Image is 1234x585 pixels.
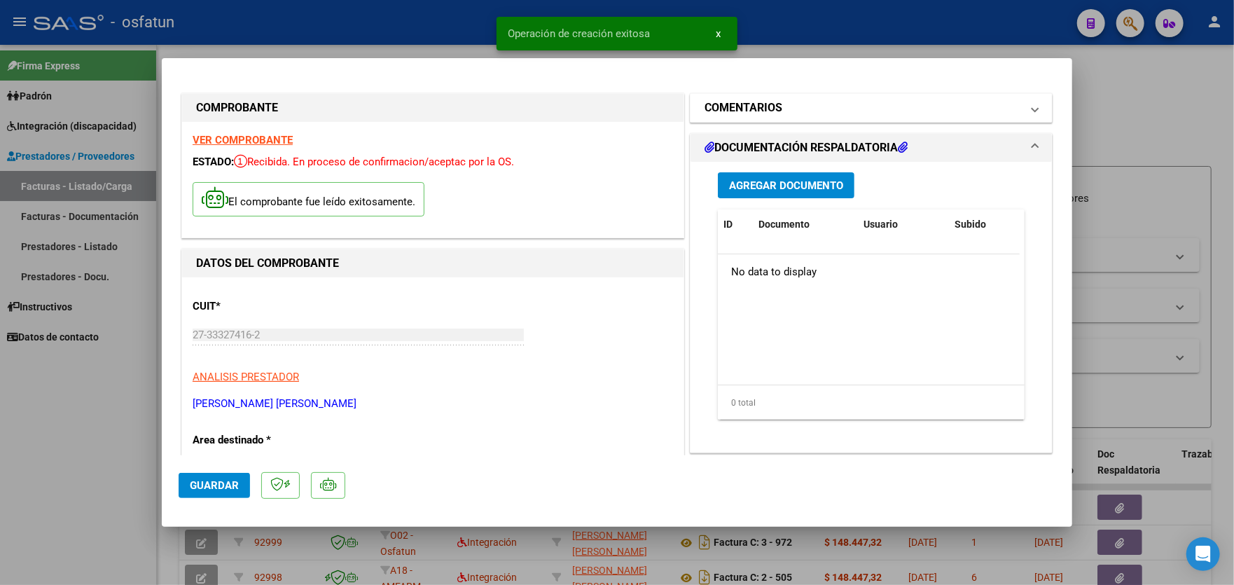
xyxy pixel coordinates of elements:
span: Guardar [190,479,239,492]
p: Area destinado * [193,432,337,448]
button: Guardar [179,473,250,498]
span: Usuario [864,219,898,230]
datatable-header-cell: ID [718,209,753,240]
span: ANALISIS PRESTADOR [193,371,299,383]
h1: COMENTARIOS [705,99,782,116]
button: Agregar Documento [718,172,854,198]
span: Subido [955,219,986,230]
span: Documento [758,219,810,230]
span: ID [723,219,733,230]
datatable-header-cell: Subido [949,209,1019,240]
span: Recibida. En proceso de confirmacion/aceptac por la OS. [234,156,514,168]
span: Operación de creación exitosa [508,27,650,41]
mat-expansion-panel-header: COMENTARIOS [691,94,1052,122]
h1: DOCUMENTACIÓN RESPALDATORIA [705,139,908,156]
div: No data to display [718,254,1020,289]
span: ESTADO: [193,156,234,168]
button: x [705,21,732,46]
strong: DATOS DEL COMPROBANTE [196,256,339,270]
datatable-header-cell: Usuario [858,209,949,240]
span: x [716,27,721,40]
datatable-header-cell: Documento [753,209,858,240]
mat-expansion-panel-header: DOCUMENTACIÓN RESPALDATORIA [691,134,1052,162]
div: DOCUMENTACIÓN RESPALDATORIA [691,162,1052,453]
datatable-header-cell: Acción [1019,209,1089,240]
p: El comprobante fue leído exitosamente. [193,182,424,216]
div: 0 total [718,385,1025,420]
div: Open Intercom Messenger [1186,537,1220,571]
p: CUIT [193,298,337,315]
p: [PERSON_NAME] [PERSON_NAME] [193,396,673,412]
strong: COMPROBANTE [196,101,278,114]
span: Agregar Documento [729,179,843,192]
a: VER COMPROBANTE [193,134,293,146]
